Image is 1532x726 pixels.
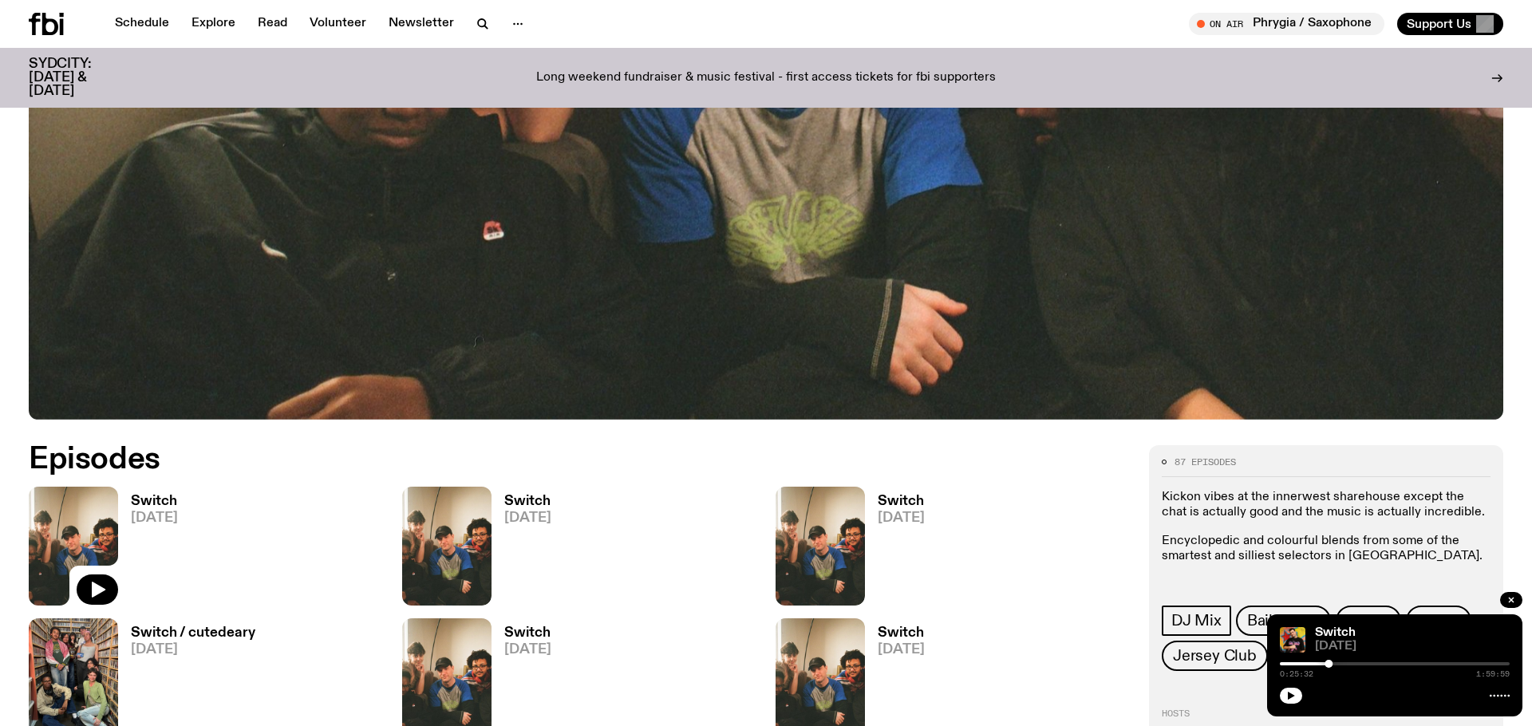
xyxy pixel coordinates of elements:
a: Switch[DATE] [492,495,551,606]
button: Support Us [1397,13,1503,35]
span: [DATE] [878,643,925,657]
img: A warm film photo of the switch team sitting close together. from left to right: Cedar, Lau, Sand... [776,487,865,606]
a: Schedule [105,13,179,35]
a: Volunteer [300,13,376,35]
h3: Switch [878,495,925,508]
a: Switch[DATE] [865,495,925,606]
span: [DATE] [1315,641,1510,653]
button: On AirPhrygia / Saxophone [1189,13,1384,35]
a: Grime [1406,606,1471,636]
span: Support Us [1407,17,1471,31]
span: 0:25:32 [1280,670,1313,678]
a: Jersey Club [1162,641,1268,671]
p: Kickon vibes at the innerwest sharehouse except the chat is actually good and the music is actual... [1162,490,1491,520]
a: Switch [1315,626,1356,639]
img: Sandro wears a pink and black Uniiqu3 shirt, holding on to the strap of his shoulder bag, smiling... [1280,627,1305,653]
span: [DATE] [504,511,551,525]
img: A warm film photo of the switch team sitting close together. from left to right: Cedar, Lau, Sand... [29,487,118,606]
span: [DATE] [131,511,178,525]
h3: Switch [131,495,178,508]
a: Switch[DATE] [118,495,178,606]
a: Gqom [1336,606,1401,636]
h3: Switch [504,495,551,508]
h3: Switch / cutedeary [131,626,255,640]
a: DJ Mix [1162,606,1231,636]
span: Jersey Club [1173,647,1257,665]
span: 87 episodes [1175,458,1236,467]
h2: Episodes [29,445,1005,474]
p: Encyclopedic and colourful blends from some of the smartest and silliest selectors in [GEOGRAPHIC... [1162,534,1491,580]
img: A warm film photo of the switch team sitting close together. from left to right: Cedar, Lau, Sand... [402,487,492,606]
h3: Switch [504,626,551,640]
span: Baile Funk [1247,612,1320,629]
span: [DATE] [131,643,255,657]
a: Explore [182,13,245,35]
a: Newsletter [379,13,464,35]
span: Gqom [1347,612,1390,629]
h3: SYDCITY: [DATE] & [DATE] [29,57,131,98]
span: [DATE] [878,511,925,525]
span: [DATE] [504,643,551,657]
span: Grime [1417,612,1460,629]
span: 1:59:59 [1476,670,1510,678]
h3: Switch [878,626,925,640]
a: Read [248,13,297,35]
a: Baile Funk [1236,606,1331,636]
span: DJ Mix [1171,612,1222,629]
p: Long weekend fundraiser & music festival - first access tickets for fbi supporters [536,71,996,85]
